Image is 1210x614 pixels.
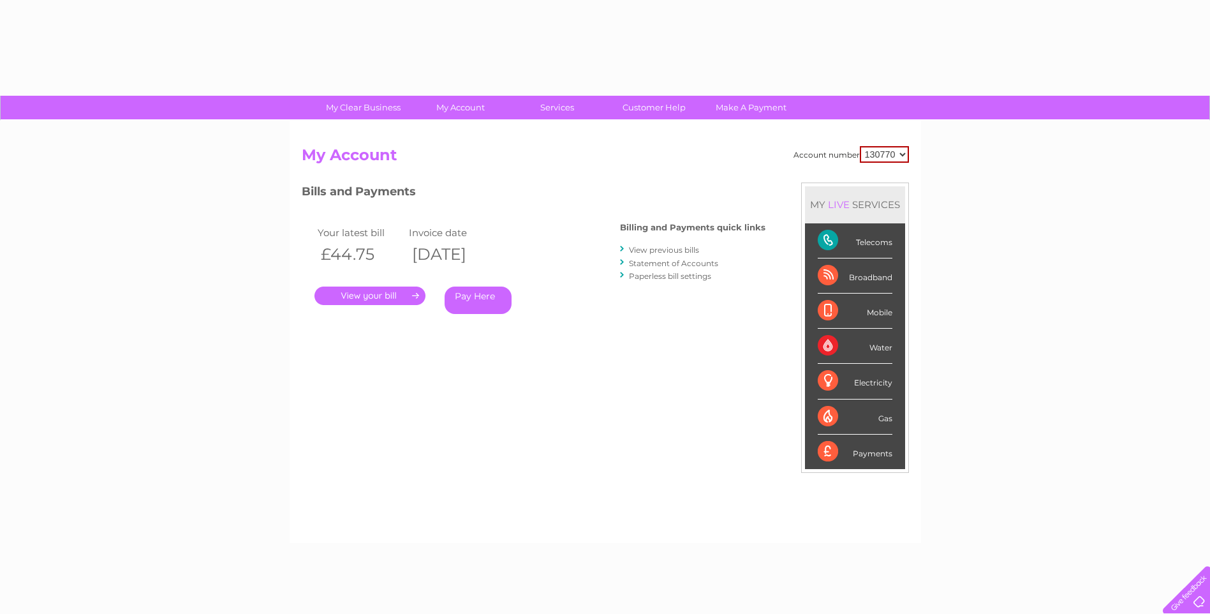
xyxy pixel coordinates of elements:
div: Gas [818,400,892,435]
th: £44.75 [314,241,406,267]
a: Paperless bill settings [629,271,711,281]
div: Mobile [818,294,892,329]
div: Payments [818,435,892,469]
a: Pay Here [445,287,512,314]
a: My Account [408,96,513,119]
div: Water [818,329,892,364]
div: MY SERVICES [805,186,905,223]
div: Account number [793,146,909,163]
h4: Billing and Payments quick links [620,223,765,232]
a: . [314,287,425,305]
div: Broadband [818,258,892,294]
h2: My Account [302,146,909,170]
a: Services [505,96,610,119]
a: My Clear Business [311,96,416,119]
div: Electricity [818,364,892,399]
th: [DATE] [406,241,498,267]
div: LIVE [825,198,852,211]
a: Customer Help [601,96,707,119]
a: Statement of Accounts [629,258,718,268]
a: View previous bills [629,245,699,255]
div: Telecoms [818,223,892,258]
td: Your latest bill [314,224,406,241]
h3: Bills and Payments [302,183,765,205]
a: Make A Payment [698,96,804,119]
td: Invoice date [406,224,498,241]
